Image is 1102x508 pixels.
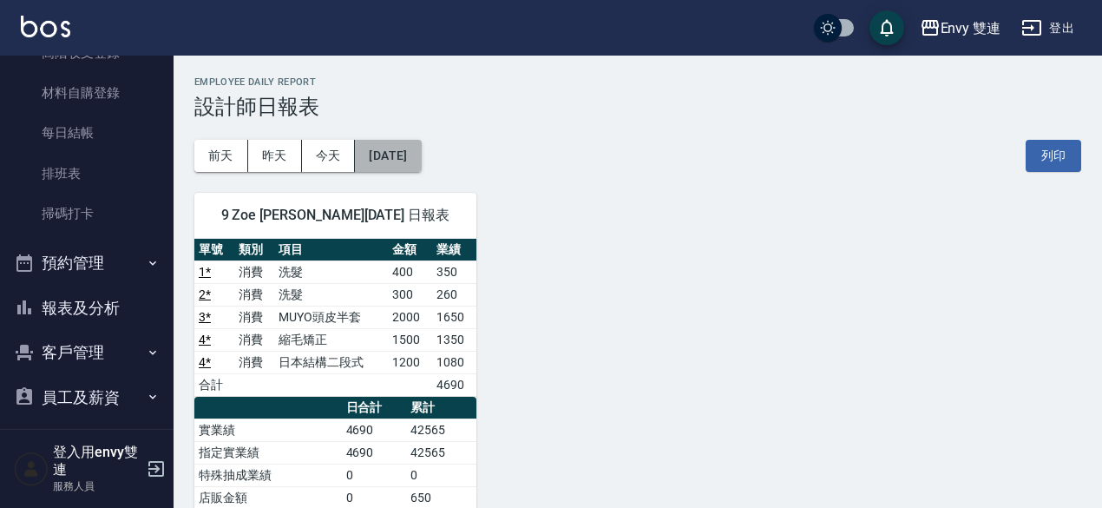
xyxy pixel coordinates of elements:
[7,375,167,420] button: 員工及薪資
[21,16,70,37] img: Logo
[7,241,167,286] button: 預約管理
[7,286,167,331] button: 報表及分析
[234,239,274,261] th: 類別
[355,140,421,172] button: [DATE]
[388,261,432,283] td: 400
[274,306,388,328] td: MUYO頭皮半套
[274,351,388,373] td: 日本結構二段式
[406,397,476,419] th: 累計
[274,283,388,306] td: 洗髮
[388,283,432,306] td: 300
[7,194,167,234] a: 掃碼打卡
[432,373,476,396] td: 4690
[406,419,476,441] td: 42565
[7,330,167,375] button: 客戶管理
[234,261,274,283] td: 消費
[194,239,234,261] th: 單號
[342,464,407,486] td: 0
[215,207,456,224] span: 9 Zoe [PERSON_NAME][DATE] 日報表
[432,283,476,306] td: 260
[274,261,388,283] td: 洗髮
[234,328,274,351] td: 消費
[248,140,302,172] button: 昨天
[7,113,167,153] a: 每日結帳
[432,328,476,351] td: 1350
[406,441,476,464] td: 42565
[342,419,407,441] td: 4690
[342,397,407,419] th: 日合計
[194,464,342,486] td: 特殊抽成業績
[194,140,248,172] button: 前天
[194,441,342,464] td: 指定實業績
[406,464,476,486] td: 0
[274,239,388,261] th: 項目
[1014,12,1081,44] button: 登出
[388,239,432,261] th: 金額
[194,373,234,396] td: 合計
[432,261,476,283] td: 350
[388,306,432,328] td: 2000
[7,419,167,465] button: 商品管理
[869,10,904,45] button: save
[14,452,49,486] img: Person
[1026,140,1081,172] button: 列印
[941,17,1001,39] div: Envy 雙連
[53,444,141,478] h5: 登入用envy雙連
[302,140,356,172] button: 今天
[388,328,432,351] td: 1500
[53,478,141,494] p: 服務人員
[432,239,476,261] th: 業績
[194,419,342,441] td: 實業績
[913,10,1008,46] button: Envy 雙連
[7,73,167,113] a: 材料自購登錄
[194,76,1081,88] h2: Employee Daily Report
[7,154,167,194] a: 排班表
[194,95,1081,119] h3: 設計師日報表
[194,239,476,397] table: a dense table
[234,306,274,328] td: 消費
[388,351,432,373] td: 1200
[234,351,274,373] td: 消費
[274,328,388,351] td: 縮毛矯正
[432,351,476,373] td: 1080
[432,306,476,328] td: 1650
[234,283,274,306] td: 消費
[342,441,407,464] td: 4690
